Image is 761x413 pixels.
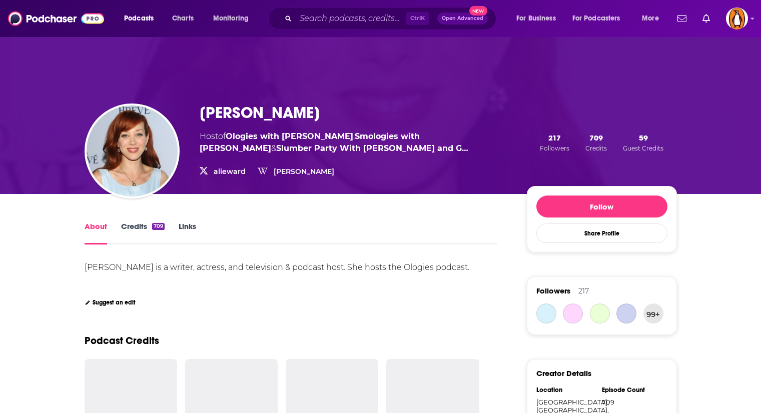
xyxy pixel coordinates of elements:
[602,386,661,394] div: Episode Count
[536,368,591,378] h3: Creator Details
[85,299,136,306] a: Suggest an edit
[214,167,246,176] a: alieward
[152,223,165,230] div: 709
[536,386,595,394] div: Location
[635,10,671,26] button: open menu
[616,303,636,323] a: lilianril
[124,11,154,25] span: Podcasts
[536,223,667,243] button: Share Profile
[274,167,334,176] a: [PERSON_NAME]
[85,262,469,272] div: [PERSON_NAME] is a writer, actress, and television & podcast host. She hosts the Ologies podcast.
[206,10,262,26] button: open menu
[548,133,561,142] span: 217
[437,12,488,24] button: Open AdvancedNew
[536,286,570,295] span: Followers
[726,7,748,29] span: Logged in as penguin_portfolio
[643,303,663,323] button: 99+
[590,303,610,323] a: HomeCaringHighgateHill
[353,131,355,141] span: ,
[8,9,104,28] img: Podchaser - Follow, Share and Rate Podcasts
[172,11,194,25] span: Charts
[85,334,159,347] a: Podcast Credits
[582,132,610,152] button: 709Credits
[585,144,607,152] span: Credits
[117,10,167,26] button: open menu
[85,221,107,244] a: About
[87,105,178,196] img: Alie Ward
[578,286,589,295] div: 217
[602,398,661,406] div: 709
[226,131,353,141] a: Ologies with Alie Ward
[200,131,218,141] span: Host
[271,143,276,153] span: &
[442,16,483,21] span: Open Advanced
[536,303,556,323] a: victoria.fraser
[537,132,572,152] button: 217Followers
[673,10,690,27] a: Show notifications dropdown
[200,103,320,122] h1: [PERSON_NAME]
[218,131,353,141] span: of
[536,195,667,217] button: Follow
[726,7,748,29] img: User Profile
[620,132,666,152] button: 59Guest Credits
[296,10,406,26] input: Search podcasts, credits, & more...
[698,10,714,27] a: Show notifications dropdown
[639,133,648,142] span: 59
[540,144,569,152] span: Followers
[276,143,468,153] a: Slumber Party With Alie and Georgia
[278,7,506,30] div: Search podcasts, credits, & more...
[516,11,556,25] span: For Business
[179,221,196,244] a: Links
[509,10,568,26] button: open menu
[166,10,200,26] a: Charts
[572,11,620,25] span: For Podcasters
[642,11,659,25] span: More
[726,7,748,29] button: Show profile menu
[406,12,429,25] span: Ctrl K
[589,133,603,142] span: 709
[563,303,583,323] a: oolyum
[623,144,663,152] span: Guest Credits
[566,10,635,26] button: open menu
[213,11,249,25] span: Monitoring
[121,221,165,244] a: Credits709
[469,6,487,15] span: New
